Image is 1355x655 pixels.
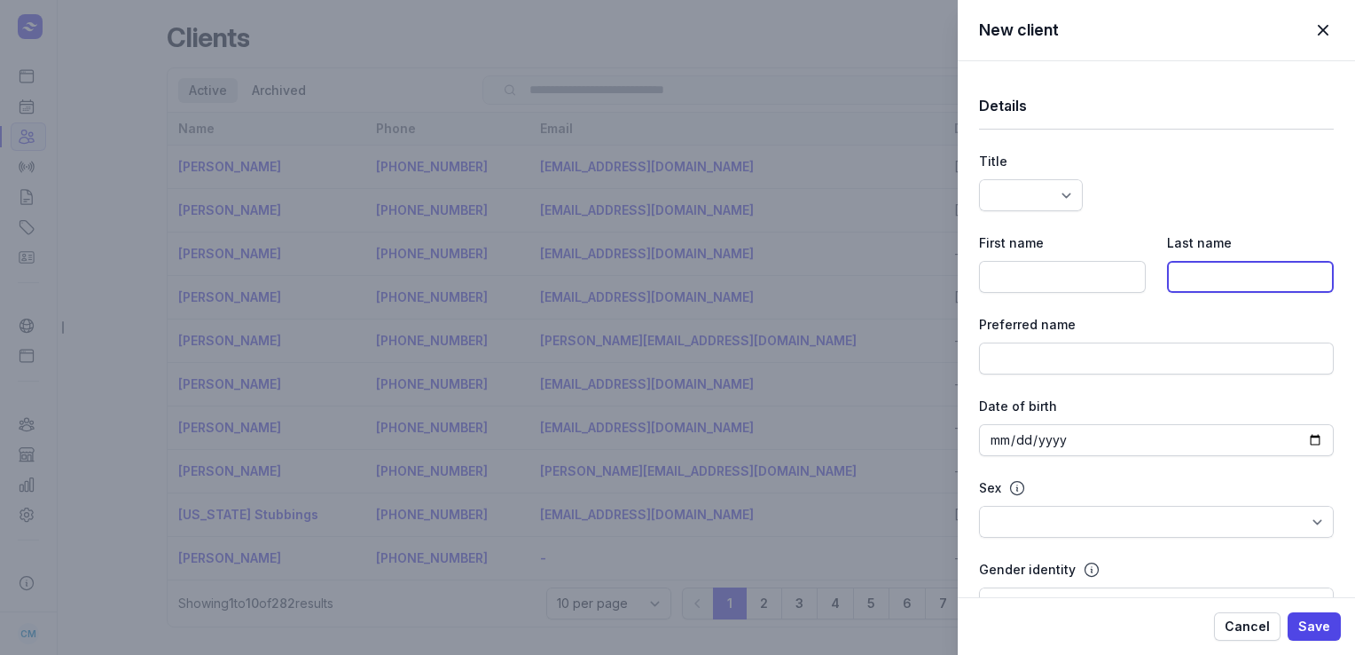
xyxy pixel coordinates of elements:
button: Save [1288,612,1341,641]
div: First name [979,233,1146,254]
div: Title [979,151,1083,172]
div: Date of birth [979,396,1334,417]
div: Sex [979,477,1001,499]
button: Cancel [1214,612,1281,641]
span: Save [1298,616,1330,637]
div: Gender identity [979,559,1076,580]
h2: New client [979,20,1059,41]
span: Cancel [1225,616,1270,637]
div: Last name [1167,233,1334,254]
h1: Details [979,93,1334,118]
div: Preferred name [979,314,1334,335]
